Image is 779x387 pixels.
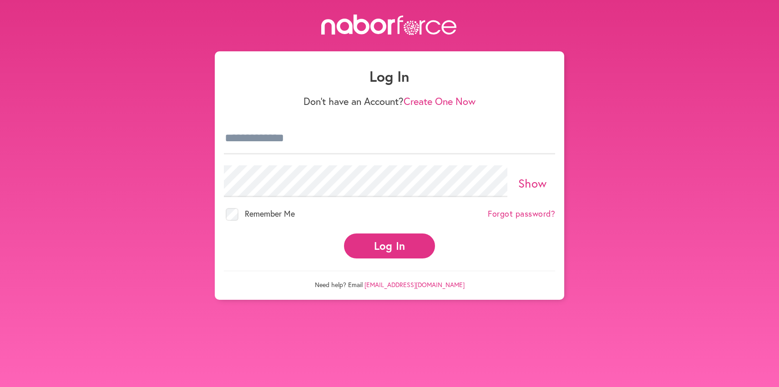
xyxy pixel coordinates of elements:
p: Need help? Email [224,271,555,289]
a: Create One Now [404,94,475,108]
span: Remember Me [245,208,295,219]
a: [EMAIL_ADDRESS][DOMAIN_NAME] [364,280,465,289]
h1: Log In [224,68,555,85]
a: Forgot password? [488,209,555,219]
p: Don't have an Account? [224,95,555,107]
button: Log In [344,233,435,258]
a: Show [518,175,547,191]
